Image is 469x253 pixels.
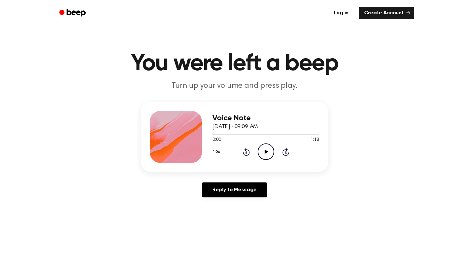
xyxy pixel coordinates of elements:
[68,52,401,75] h1: You were left a beep
[212,114,319,123] h3: Voice Note
[55,7,92,20] a: Beep
[327,6,355,20] a: Log in
[109,81,360,91] p: Turn up your volume and press play.
[311,137,319,143] span: 1:18
[202,182,267,197] a: Reply to Message
[359,7,414,19] a: Create Account
[212,146,222,157] button: 1.0x
[212,124,258,130] span: [DATE] · 09:09 AM
[212,137,221,143] span: 0:00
